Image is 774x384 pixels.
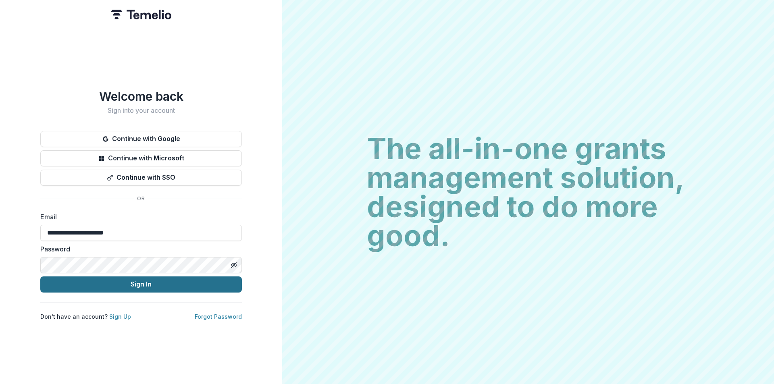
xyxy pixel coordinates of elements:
h1: Welcome back [40,89,242,104]
a: Forgot Password [195,313,242,320]
button: Continue with Microsoft [40,150,242,166]
button: Sign In [40,276,242,293]
p: Don't have an account? [40,312,131,321]
h2: Sign into your account [40,107,242,114]
img: Temelio [111,10,171,19]
label: Email [40,212,237,222]
button: Toggle password visibility [227,259,240,272]
a: Sign Up [109,313,131,320]
button: Continue with SSO [40,170,242,186]
button: Continue with Google [40,131,242,147]
label: Password [40,244,237,254]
